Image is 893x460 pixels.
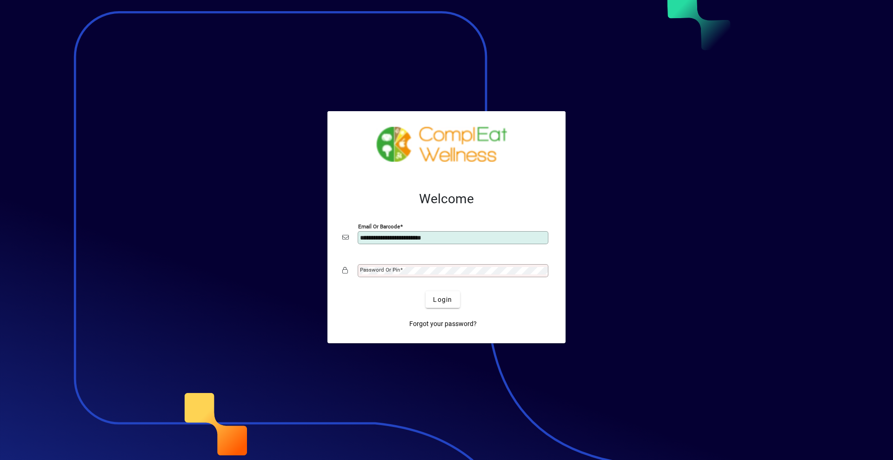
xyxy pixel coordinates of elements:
[433,295,452,305] span: Login
[406,315,480,332] a: Forgot your password?
[358,223,400,230] mat-label: Email or Barcode
[426,291,460,308] button: Login
[409,319,477,329] span: Forgot your password?
[360,267,400,273] mat-label: Password or Pin
[342,191,551,207] h2: Welcome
